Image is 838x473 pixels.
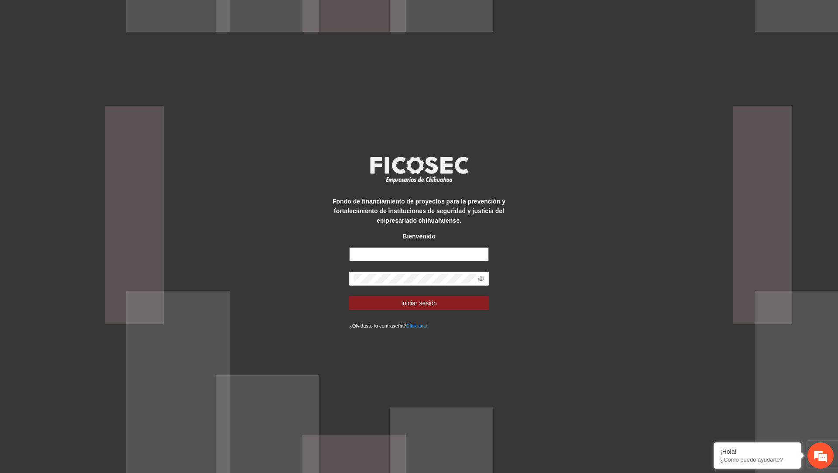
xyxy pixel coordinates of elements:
img: logo [364,154,474,186]
button: Iniciar sesión [349,296,489,310]
span: Iniciar sesión [401,298,437,308]
div: ¡Hola! [720,448,794,455]
span: eye-invisible [478,276,484,282]
strong: Bienvenido [402,233,435,240]
strong: Fondo de financiamiento de proyectos para la prevención y fortalecimiento de instituciones de seg... [333,198,505,224]
p: ¿Cómo puedo ayudarte? [720,456,794,463]
a: Click aqui [406,323,428,328]
small: ¿Olvidaste tu contraseña? [349,323,427,328]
